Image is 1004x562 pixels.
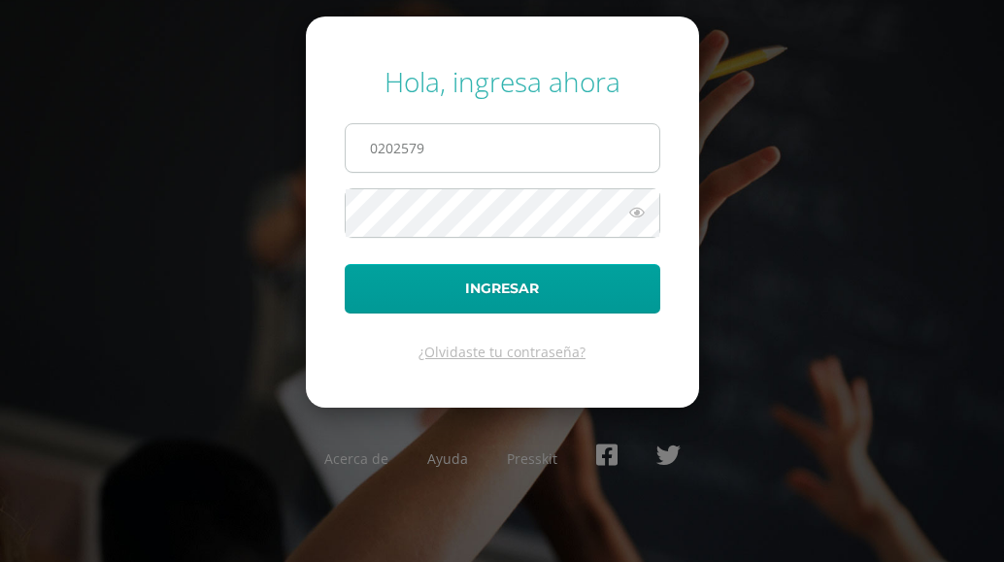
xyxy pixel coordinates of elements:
[324,449,388,468] a: Acerca de
[427,449,468,468] a: Ayuda
[345,63,660,100] div: Hola, ingresa ahora
[345,264,660,314] button: Ingresar
[507,449,557,468] a: Presskit
[346,124,659,172] input: Correo electrónico o usuario
[418,343,586,361] a: ¿Olvidaste tu contraseña?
